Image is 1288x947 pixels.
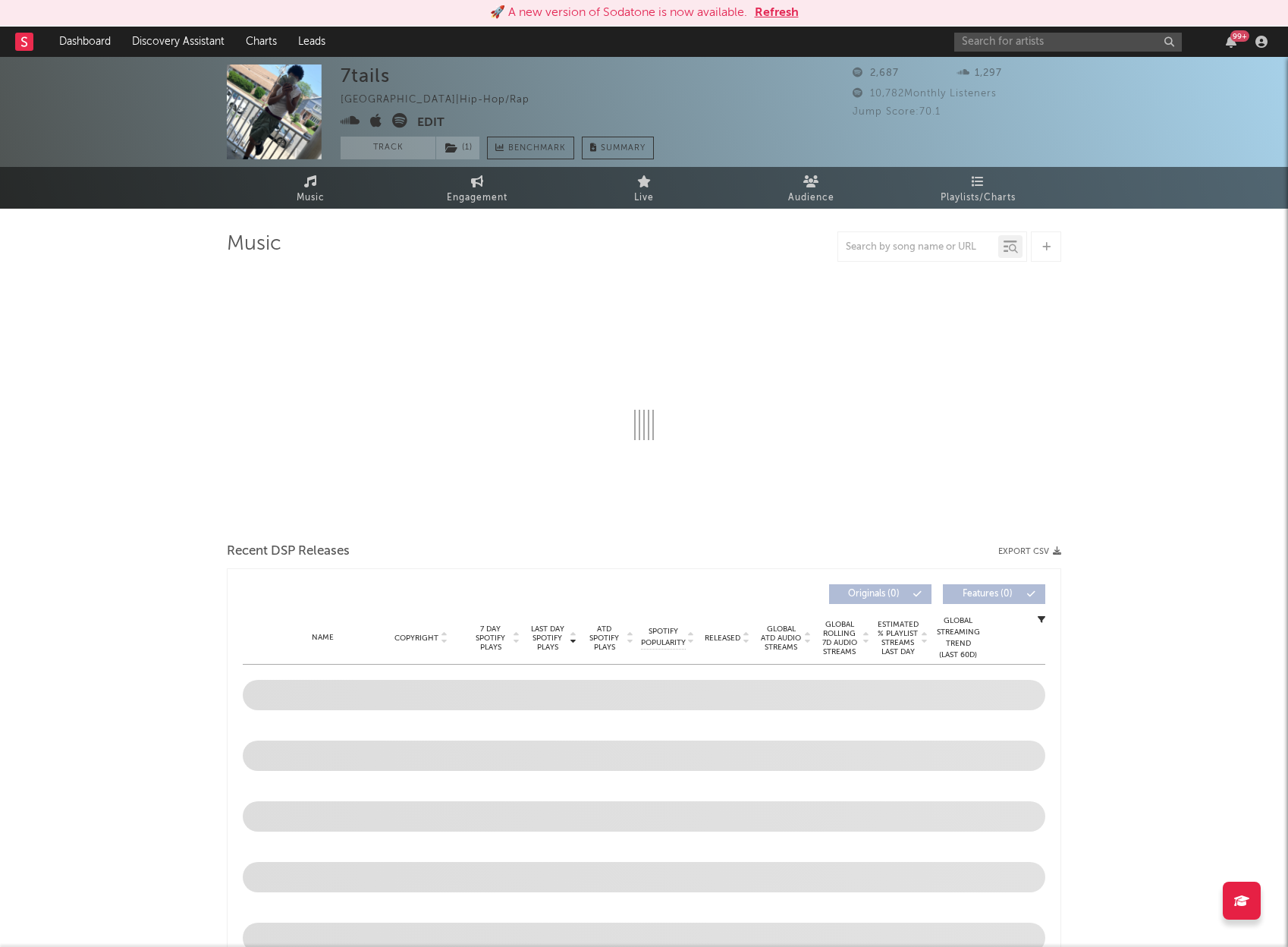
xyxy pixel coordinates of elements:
span: Engagement [447,189,507,207]
a: Leads [287,27,336,57]
span: Global Rolling 7D Audio Streams [818,620,860,656]
a: Engagement [394,167,561,209]
span: Music [297,189,325,207]
span: 7 Day Spotify Plays [470,625,510,652]
button: 99+ [1226,36,1236,48]
span: Originals ( 0 ) [839,590,909,599]
span: ATD Spotify Plays [584,625,624,652]
div: 🚀 A new version of Sodatone is now available. [490,4,747,22]
span: Copyright [394,634,438,643]
button: Refresh [755,4,799,22]
button: Originals(0) [829,584,931,604]
span: 10,782 Monthly Listeners [853,89,997,99]
button: (1) [436,137,479,159]
span: Global ATD Audio Streams [760,625,802,652]
a: Benchmark [487,137,574,159]
button: Track [341,137,435,159]
a: Charts [235,27,287,57]
div: Global Streaming Trend (Last 60D) [935,615,981,661]
span: 1,297 [957,68,1002,78]
a: Playlists/Charts [894,167,1061,209]
span: Released [705,634,740,643]
div: [GEOGRAPHIC_DATA] | Hip-Hop/Rap [341,91,547,109]
span: Playlists/Charts [941,189,1016,207]
a: Music [227,167,394,209]
button: Edit [417,113,445,132]
span: Live [634,189,654,207]
a: Discovery Assistant [121,27,235,57]
div: 99 + [1230,30,1249,42]
div: Name [273,632,372,643]
a: Audience [727,167,894,209]
button: Summary [582,137,654,159]
input: Search by song name or URL [838,241,998,253]
span: Recent DSP Releases [227,543,350,561]
span: Jump Score: 70.1 [853,107,941,117]
span: Benchmark [508,140,566,158]
span: ( 1 ) [435,137,480,159]
button: Features(0) [943,584,1045,604]
a: Dashboard [49,27,121,57]
span: Features ( 0 ) [953,590,1023,599]
span: Estimated % Playlist Streams Last Day [877,620,919,656]
span: Summary [601,144,646,153]
a: Live [561,167,727,209]
span: Last Day Spotify Plays [527,625,567,652]
div: 7tails [341,64,390,87]
input: Search for artists [954,33,1182,52]
span: 2,687 [853,68,899,78]
button: Export CSV [998,547,1061,556]
span: Audience [788,189,834,207]
span: Spotify Popularity [641,626,686,649]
